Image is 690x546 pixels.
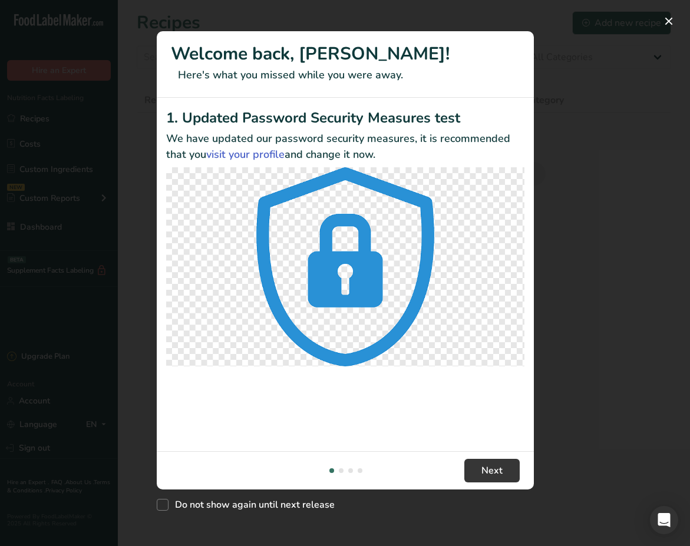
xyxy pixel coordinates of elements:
span: Next [481,464,503,478]
span: Do not show again until next release [169,499,335,511]
p: We have updated our password security measures, it is recommended that you and change it now. [166,131,524,163]
button: Next [464,459,520,482]
p: Here's what you missed while you were away. [171,67,520,83]
img: Updated Password Security Measures test [166,167,524,366]
a: visit your profile [206,147,285,161]
h1: Welcome back, [PERSON_NAME]! [171,41,520,67]
h2: 1. Updated Password Security Measures test [166,107,524,128]
div: Open Intercom Messenger [650,506,678,534]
